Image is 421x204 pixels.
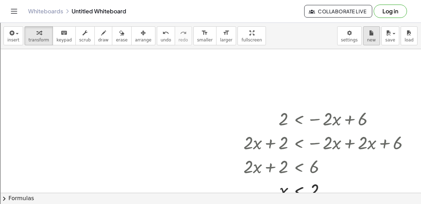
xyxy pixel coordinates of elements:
div: Delete [3,35,418,41]
button: Toggle navigation [8,6,20,17]
div: Home [3,3,147,9]
button: transform [25,26,53,45]
div: Sort A > Z [3,16,418,22]
div: Move To ... [3,29,418,35]
div: Options [3,41,418,48]
span: new [367,38,376,42]
span: Collaborate Live [310,8,366,14]
button: Log in [374,5,407,18]
span: transform [28,38,49,42]
div: Sort New > Old [3,22,418,29]
button: Collaborate Live [304,5,372,18]
button: new [363,26,380,45]
a: Whiteboards [28,8,63,15]
div: Sign out [3,48,418,54]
